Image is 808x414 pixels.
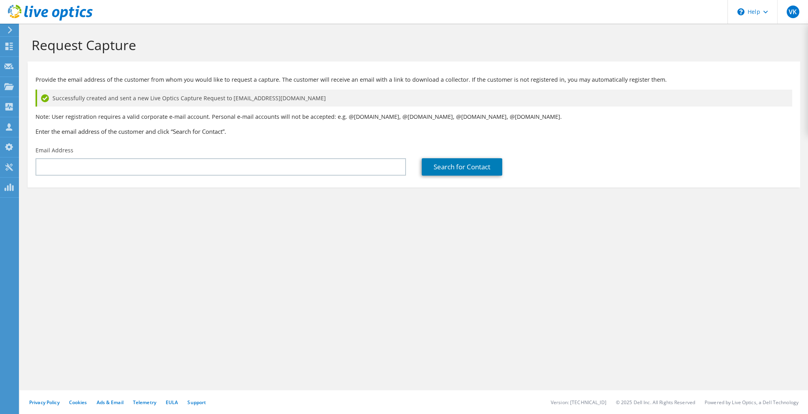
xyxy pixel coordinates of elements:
[616,399,695,406] li: © 2025 Dell Inc. All Rights Reserved
[551,399,606,406] li: Version: [TECHNICAL_ID]
[36,146,73,154] label: Email Address
[422,158,502,176] a: Search for Contact
[52,94,326,103] span: Successfully created and sent a new Live Optics Capture Request to [EMAIL_ADDRESS][DOMAIN_NAME]
[36,127,792,136] h3: Enter the email address of the customer and click “Search for Contact”.
[29,399,60,406] a: Privacy Policy
[787,6,799,18] span: VK
[166,399,178,406] a: EULA
[737,8,744,15] svg: \n
[97,399,123,406] a: Ads & Email
[36,75,792,84] p: Provide the email address of the customer from whom you would like to request a capture. The cust...
[32,37,792,53] h1: Request Capture
[36,112,792,121] p: Note: User registration requires a valid corporate e-mail account. Personal e-mail accounts will ...
[133,399,156,406] a: Telemetry
[705,399,799,406] li: Powered by Live Optics, a Dell Technology
[69,399,87,406] a: Cookies
[187,399,206,406] a: Support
